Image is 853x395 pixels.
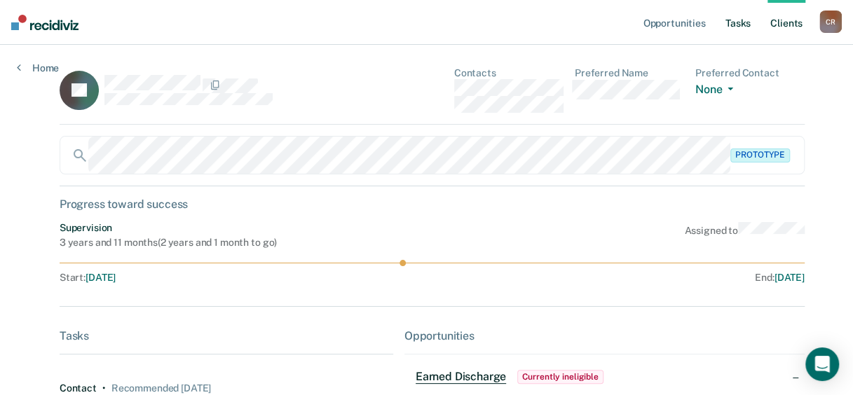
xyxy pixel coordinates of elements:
[111,382,211,394] div: Recommended in 3 days
[684,222,805,249] div: Assigned to
[819,11,842,33] div: C R
[416,370,506,384] span: Earned Discharge
[60,329,393,342] div: Tasks
[695,67,805,79] dt: Preferred Contact
[86,272,116,283] span: [DATE]
[60,222,277,234] div: Supervision
[805,347,839,381] div: Open Intercom Messenger
[819,11,842,33] button: CR
[60,382,97,394] div: Contact
[517,370,603,384] span: Currently ineligible
[102,382,106,394] div: •
[60,237,277,249] div: 3 years and 11 months ( 2 years and 1 month to go )
[11,15,79,30] img: Recidiviz
[774,272,805,283] span: [DATE]
[60,197,805,211] div: Progress toward success
[17,62,59,74] a: Home
[438,272,805,284] div: End :
[575,67,684,79] dt: Preferred Name
[454,67,564,79] dt: Contacts
[695,83,739,99] button: None
[404,329,805,342] div: Opportunities
[60,272,432,284] div: Start :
